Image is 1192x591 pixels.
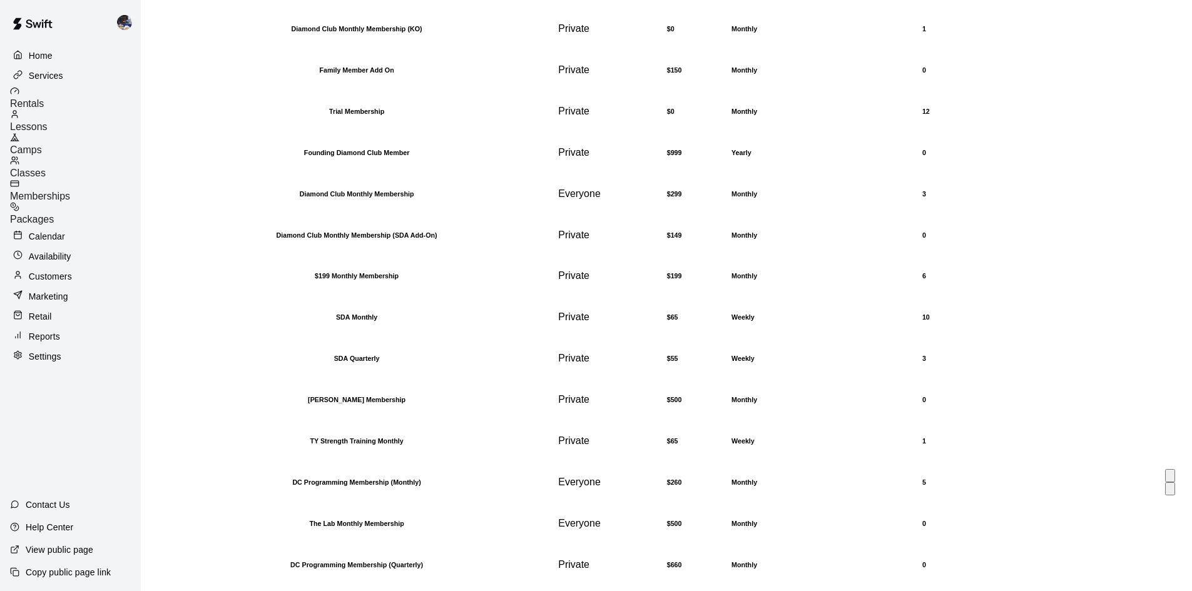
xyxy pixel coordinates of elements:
h6: 5 [922,478,1163,486]
div: This membership is hidden from the memberships page [558,353,664,364]
button: move item down [1165,482,1175,495]
p: Calendar [29,230,65,243]
h6: Diamond Club Monthly Membership [158,190,556,198]
h6: Monthly [731,66,920,74]
p: Customers [29,270,72,283]
h6: Weekly [731,313,920,321]
h6: Monthly [731,478,920,486]
a: Camps [10,133,141,156]
span: Packages [10,214,54,225]
span: Everyone [558,477,601,487]
div: This membership is hidden from the memberships page [558,64,664,76]
h6: $260 [667,478,729,486]
h6: Family Member Add On [158,66,556,74]
a: Services [10,66,131,85]
h6: $500 [667,520,729,527]
h6: $65 [667,313,729,321]
h6: [PERSON_NAME] Membership [158,396,556,403]
h6: 3 [922,355,1163,362]
div: This membership is visible to all customers [558,518,664,529]
span: Everyone [558,518,601,528]
h6: $150 [667,66,729,74]
a: Calendar [10,227,131,246]
div: Kevin Chandler [115,10,141,35]
h6: 0 [922,561,1163,568]
h6: Founding Diamond Club Member [158,149,556,156]
a: Classes [10,156,141,179]
button: move item up [1165,469,1175,482]
h6: Monthly [731,108,920,115]
h6: Monthly [731,561,920,568]
h6: 0 [922,149,1163,156]
h6: Monthly [731,272,920,280]
h6: 10 [922,313,1163,321]
a: Lessons [10,109,141,133]
h6: Weekly [731,355,920,362]
a: Marketing [10,287,131,306]
div: This membership is visible to all customers [558,477,664,488]
h6: $660 [667,561,729,568]
h6: 0 [922,231,1163,239]
h6: $65 [667,437,729,445]
a: Reports [10,327,131,346]
p: Retail [29,310,52,323]
h6: 1 [922,25,1163,33]
p: Settings [29,350,61,363]
h6: TY Strength Training Monthly [158,437,556,445]
h6: Monthly [731,520,920,527]
h6: Monthly [731,25,920,33]
div: This membership is hidden from the memberships page [558,147,664,158]
div: This membership is hidden from the memberships page [558,394,664,405]
a: Customers [10,267,131,286]
p: Help Center [26,521,73,533]
h6: $999 [667,149,729,156]
div: This membership is hidden from the memberships page [558,435,664,447]
h6: The Lab Monthly Membership [158,520,556,527]
span: Memberships [10,191,70,201]
span: Classes [10,168,46,178]
div: This membership is hidden from the memberships page [558,106,664,117]
h6: $199 Monthly Membership [158,272,556,280]
h6: Monthly [731,231,920,239]
a: Memberships [10,179,141,202]
p: Copy public page link [26,566,111,578]
div: This membership is hidden from the memberships page [558,23,664,34]
span: Private [558,230,589,240]
h6: $149 [667,231,729,239]
h6: Weekly [731,437,920,445]
div: Home [10,46,131,65]
h6: Trial Membership [158,108,556,115]
div: Packages [10,202,141,225]
span: Private [558,559,589,570]
span: Private [558,311,589,322]
p: Services [29,69,63,82]
a: Settings [10,347,131,366]
p: Home [29,49,53,62]
div: This membership is visible to all customers [558,188,664,200]
a: Retail [10,307,131,326]
img: Kevin Chandler [117,15,132,30]
div: This membership is hidden from the memberships page [558,230,664,241]
p: Reports [29,330,60,343]
span: Private [558,147,589,158]
span: Everyone [558,188,601,199]
a: Rentals [10,86,141,109]
p: Contact Us [26,498,70,511]
h6: Diamond Club Monthly Membership (KO) [158,25,556,33]
h6: 1 [922,437,1163,445]
h6: $199 [667,272,729,280]
h6: $0 [667,108,729,115]
h6: Diamond Club Monthly Membership (SDA Add-On) [158,231,556,239]
h6: $299 [667,190,729,198]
